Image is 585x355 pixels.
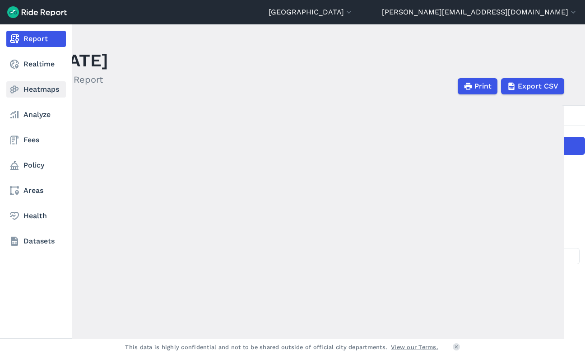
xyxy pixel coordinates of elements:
[6,157,66,173] a: Policy
[6,233,66,249] a: Datasets
[6,208,66,224] a: Health
[7,6,67,18] img: Ride Report
[269,7,353,18] button: [GEOGRAPHIC_DATA]
[6,132,66,148] a: Fees
[6,81,66,98] a: Heatmaps
[501,78,564,94] button: Export CSV
[6,31,66,47] a: Report
[50,73,108,86] h2: Daily Report
[518,81,558,92] span: Export CSV
[6,182,66,199] a: Areas
[6,56,66,72] a: Realtime
[50,48,108,73] h1: [DATE]
[6,107,66,123] a: Analyze
[458,78,497,94] button: Print
[391,343,438,351] a: View our Terms.
[382,7,578,18] button: [PERSON_NAME][EMAIL_ADDRESS][DOMAIN_NAME]
[474,81,492,92] span: Print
